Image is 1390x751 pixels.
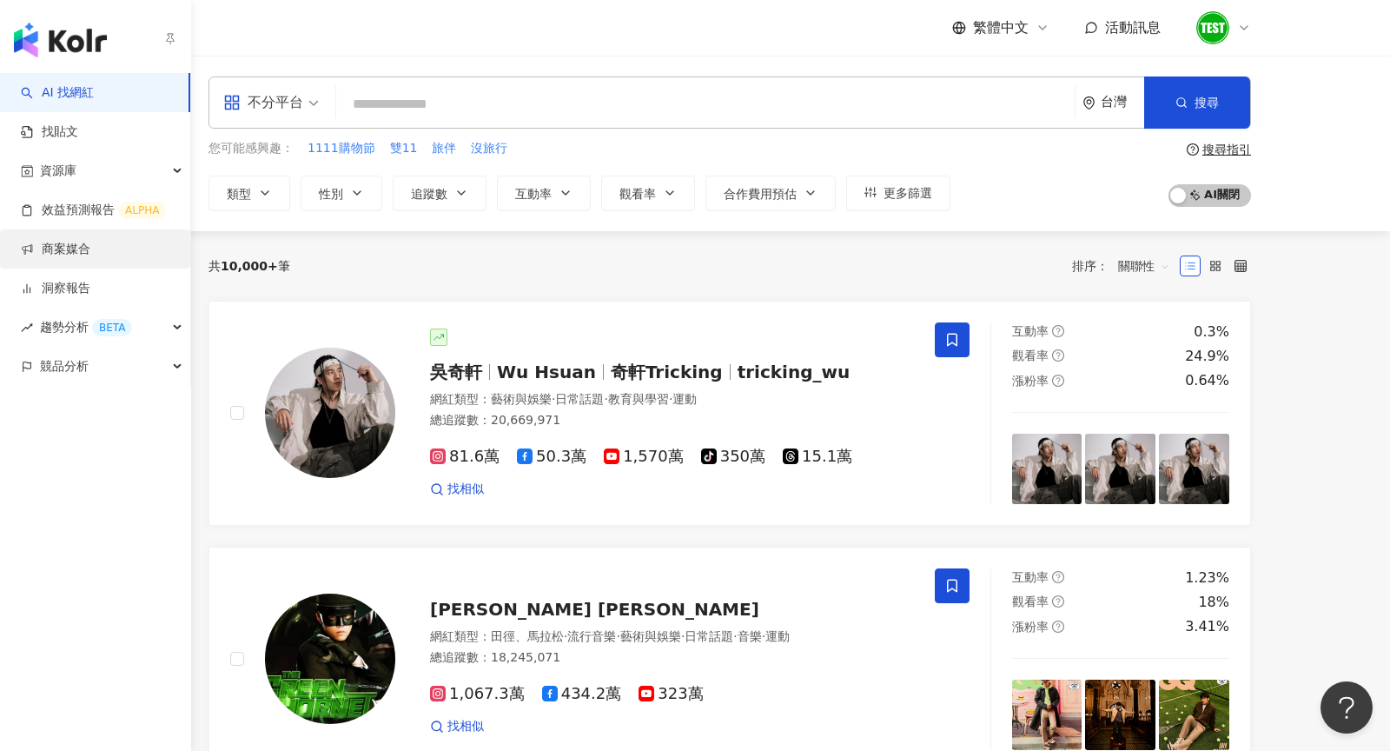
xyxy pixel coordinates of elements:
a: searchAI 找網紅 [21,84,94,102]
span: 日常話題 [555,392,604,406]
span: 奇軒Tricking [611,362,723,382]
span: question-circle [1052,595,1064,608]
span: 觀看率 [1012,349,1049,362]
span: [PERSON_NAME] [PERSON_NAME] [430,599,759,620]
span: 10,000+ [221,259,278,273]
button: 互動率 [497,176,591,210]
button: 更多篩選 [846,176,950,210]
div: 網紅類型 ： [430,391,914,409]
span: 您可能感興趣： [208,140,294,157]
span: 漲粉率 [1012,374,1049,388]
a: 找相似 [430,481,484,498]
button: 搜尋 [1144,76,1250,129]
span: question-circle [1052,621,1064,633]
span: 資源庫 [40,151,76,190]
button: 類型 [208,176,290,210]
img: post-image [1159,434,1229,504]
span: 434.2萬 [542,685,622,703]
a: 找相似 [430,718,484,735]
span: 1,067.3萬 [430,685,525,703]
button: 雙11 [389,139,419,158]
button: 合作費用預估 [705,176,836,210]
button: 1111購物節 [307,139,376,158]
img: KOL Avatar [265,348,395,478]
div: 共 筆 [208,259,290,273]
span: 流行音樂 [567,629,616,643]
img: post-image [1159,680,1229,750]
span: 雙11 [390,140,418,157]
button: 性別 [301,176,382,210]
img: post-image [1085,680,1155,750]
span: question-circle [1052,325,1064,337]
span: 運動 [765,629,790,643]
span: · [681,629,685,643]
span: 15.1萬 [783,448,852,466]
a: 找貼文 [21,123,78,141]
img: post-image [1085,434,1155,504]
span: appstore [223,94,241,111]
span: 互動率 [515,187,552,201]
div: 1.23% [1185,568,1229,588]
span: Wu Hsuan [497,362,596,382]
span: 觀看率 [619,187,656,201]
span: 繁體中文 [973,18,1029,37]
span: 搜尋 [1195,96,1219,110]
span: 競品分析 [40,347,89,386]
span: · [762,629,765,643]
span: 運動 [672,392,697,406]
span: question-circle [1052,349,1064,362]
span: 田徑、馬拉松 [491,629,564,643]
span: 互動率 [1012,324,1049,338]
span: 性別 [319,187,343,201]
div: 0.3% [1194,322,1229,342]
div: 搜尋指引 [1202,143,1251,156]
img: logo [14,23,107,57]
span: · [616,629,619,643]
span: 找相似 [447,718,484,735]
span: 日常話題 [685,629,733,643]
span: · [604,392,607,406]
div: 總追蹤數 ： 18,245,071 [430,649,914,667]
span: question-circle [1187,143,1199,156]
span: 1111購物節 [308,140,375,157]
span: rise [21,322,33,334]
span: 找相似 [447,481,484,498]
span: 1,570萬 [604,448,684,466]
span: 漲粉率 [1012,620,1049,634]
div: 網紅類型 ： [430,628,914,646]
span: 旅伴 [432,140,456,157]
span: 類型 [227,187,251,201]
span: · [733,629,737,643]
span: 教育與學習 [608,392,669,406]
span: · [564,629,567,643]
span: 吳奇軒 [430,362,482,382]
span: 藝術與娛樂 [491,392,552,406]
div: 24.9% [1185,347,1229,366]
button: 觀看率 [601,176,695,210]
span: 音樂 [738,629,762,643]
span: tricking_wu [738,362,851,382]
span: 趨勢分析 [40,308,132,347]
span: 追蹤數 [411,187,447,201]
span: 81.6萬 [430,448,500,466]
a: 洞察報告 [21,280,90,297]
span: · [669,392,672,406]
span: 更多篩選 [884,186,932,200]
div: 18% [1198,593,1229,612]
div: 3.41% [1185,617,1229,636]
div: 0.64% [1185,371,1229,390]
a: 商案媒合 [21,241,90,258]
span: 觀看率 [1012,595,1049,608]
div: 總追蹤數 ： 20,669,971 [430,412,914,429]
button: 沒旅行 [470,139,508,158]
span: 50.3萬 [517,448,586,466]
span: 活動訊息 [1105,19,1161,36]
div: 台灣 [1101,95,1144,110]
iframe: Help Scout Beacon - Open [1320,681,1373,734]
img: unnamed.png [1196,11,1229,44]
div: BETA [92,319,132,336]
span: question-circle [1052,375,1064,387]
a: 效益預測報告ALPHA [21,202,166,219]
span: question-circle [1052,571,1064,583]
button: 追蹤數 [393,176,486,210]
